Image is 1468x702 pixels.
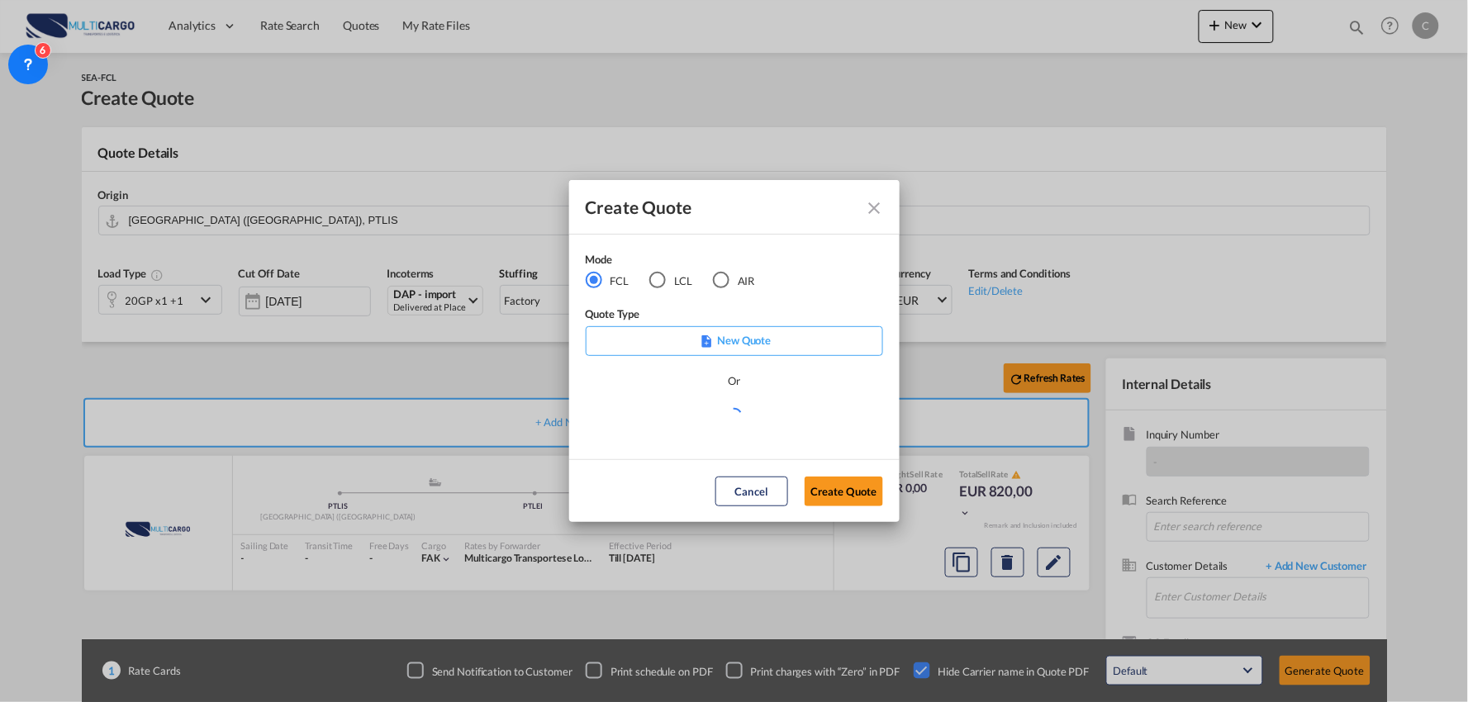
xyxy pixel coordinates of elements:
p: New Quote [591,332,877,349]
md-radio-button: AIR [713,272,755,290]
md-icon: Close dialog [865,198,885,218]
md-radio-button: LCL [649,272,692,290]
md-dialog: Create QuoteModeFCL LCLAIR ... [569,180,900,523]
div: Mode [586,251,776,272]
md-radio-button: FCL [586,272,629,290]
button: Create Quote [805,477,883,506]
div: New Quote [586,326,883,356]
div: Create Quote [586,197,853,217]
button: Cancel [715,477,788,506]
button: Close dialog [858,192,888,221]
div: Quote Type [586,306,883,326]
div: Or [728,372,740,389]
